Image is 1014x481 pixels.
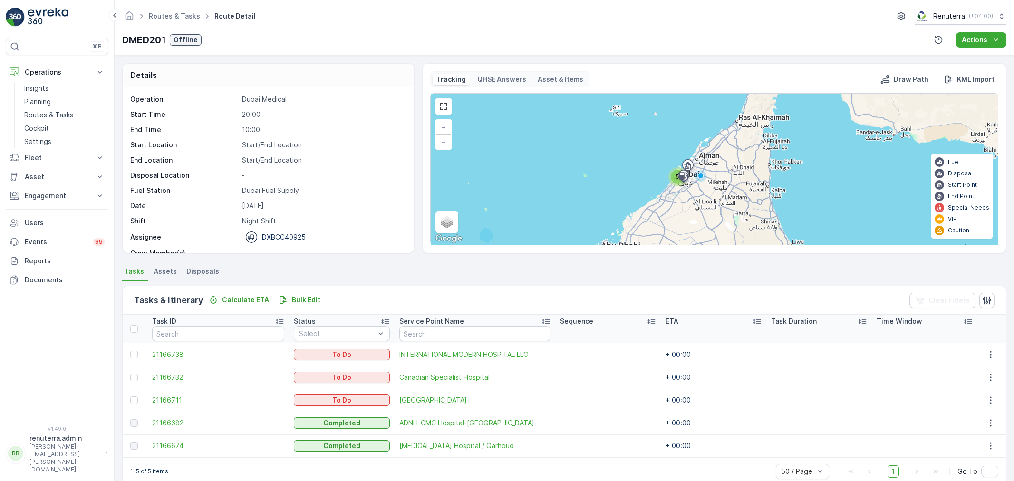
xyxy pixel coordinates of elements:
p: Asset [25,172,89,182]
a: Events99 [6,232,108,251]
button: Calculate ETA [205,294,273,306]
a: 21166711 [152,395,284,405]
p: Service Point Name [399,317,464,326]
p: Clear Filters [928,296,970,305]
p: DXBCC40925 [262,232,306,242]
p: ( +04:00 ) [969,12,993,20]
p: Start Point [948,181,977,189]
input: Search [152,326,284,341]
p: Special Needs [948,204,989,212]
p: Fleet [25,153,89,163]
span: Go To [957,467,977,476]
a: Al Zahra Hospital [399,395,550,405]
a: 21166682 [152,418,284,428]
button: Fleet [6,148,108,167]
button: Operations [6,63,108,82]
p: Asset & Items [538,75,583,84]
p: Actions [962,35,987,45]
button: Completed [294,417,390,429]
p: Planning [24,97,51,106]
button: Engagement [6,186,108,205]
p: To Do [332,373,351,382]
span: Disposals [186,267,219,276]
p: Start Time [130,110,238,119]
td: + 00:00 [661,434,766,457]
p: Caution [948,227,969,234]
p: Routes & Tasks [24,110,73,120]
div: RR [8,446,23,461]
a: Layers [436,212,457,232]
p: Completed [323,441,360,451]
a: Open this area in Google Maps (opens a new window) [433,232,464,245]
a: Routes & Tasks [149,12,200,20]
p: 10:00 [242,125,404,135]
img: Screenshot_2024-07-26_at_13.33.01.png [915,11,929,21]
div: Toggle Row Selected [130,442,138,450]
span: − [441,137,446,145]
button: Completed [294,440,390,452]
td: + 00:00 [661,389,766,412]
p: Dubai Fuel Supply [242,186,404,195]
p: - [242,249,404,258]
span: + [442,123,446,131]
a: ADNH-CMC Hospital-Jadaf [399,418,550,428]
p: Dubai Medical [242,95,404,104]
p: Disposal Location [130,171,238,180]
span: Assets [154,267,177,276]
a: Routes & Tasks [20,108,108,122]
button: Draw Path [877,74,932,85]
p: DMED201 [122,33,166,47]
button: KML Import [940,74,998,85]
div: 0 [431,94,998,245]
span: Tasks [124,267,144,276]
img: logo_light-DOdMpM7g.png [28,8,68,27]
a: Reports [6,251,108,270]
button: RRrenuterra.admin[PERSON_NAME][EMAIL_ADDRESS][PERSON_NAME][DOMAIN_NAME] [6,433,108,473]
a: Users [6,213,108,232]
p: [DATE] [242,201,404,211]
div: 5 [668,167,687,186]
p: Operation [130,95,238,104]
p: End Point [948,192,974,200]
p: Offline [174,35,198,45]
button: Asset [6,167,108,186]
p: ⌘B [92,43,102,50]
img: Google [433,232,464,245]
p: QHSE Answers [477,75,526,84]
button: To Do [294,394,390,406]
p: Reports [25,256,105,266]
p: 1-5 of 5 items [130,468,168,475]
a: Cockpit [20,122,108,135]
span: Route Detail [212,11,258,21]
p: renuterra.admin [29,433,101,443]
div: Toggle Row Selected [130,351,138,358]
span: ADNH-CMC Hospital-[GEOGRAPHIC_DATA] [399,418,550,428]
p: Start/End Location [242,155,404,165]
input: Search [399,326,550,341]
img: logo [6,8,25,27]
p: Status [294,317,316,326]
p: Completed [323,418,360,428]
a: INTERNATIONAL MODERN HOSPITAL LLC [399,350,550,359]
a: Insights [20,82,108,95]
a: Canadian Specialist Hospital [399,373,550,382]
p: Start Location [130,140,238,150]
p: 20:00 [242,110,404,119]
p: Calculate ETA [222,295,269,305]
button: Renuterra(+04:00) [915,8,1006,25]
button: Actions [956,32,1006,48]
div: Toggle Row Selected [130,374,138,381]
p: Fuel [948,158,960,166]
span: 21166732 [152,373,284,382]
p: Sequence [560,317,593,326]
span: 21166738 [152,350,284,359]
p: Date [130,201,238,211]
p: ETA [666,317,678,326]
p: To Do [332,395,351,405]
p: Start/End Location [242,140,404,150]
span: [GEOGRAPHIC_DATA] [399,395,550,405]
p: Cockpit [24,124,49,133]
